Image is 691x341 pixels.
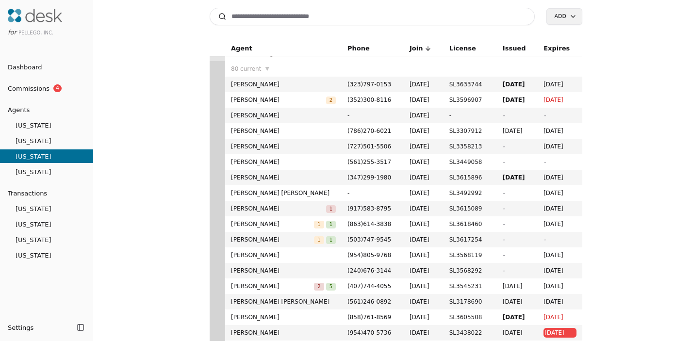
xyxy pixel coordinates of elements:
[410,157,438,167] span: [DATE]
[543,312,576,322] span: [DATE]
[503,236,505,243] span: -
[449,235,491,244] span: SL3617254
[326,281,336,291] button: 5
[410,111,438,120] span: [DATE]
[449,188,491,198] span: SL3492992
[326,97,336,104] span: 2
[543,80,576,89] span: [DATE]
[4,320,74,335] button: Settings
[231,266,336,276] span: [PERSON_NAME]
[503,126,532,136] span: [DATE]
[543,43,570,54] span: Expires
[410,297,438,307] span: [DATE]
[347,221,391,227] span: ( 863 ) 614 - 3838
[410,235,438,244] span: [DATE]
[503,252,505,259] span: -
[503,312,532,322] span: [DATE]
[543,159,545,165] span: -
[326,221,336,228] span: 1
[543,204,576,213] span: [DATE]
[347,267,391,274] span: ( 240 ) 676 - 3144
[326,219,336,229] button: 1
[326,236,336,244] span: 1
[503,221,505,227] span: -
[449,111,491,120] span: -
[410,266,438,276] span: [DATE]
[449,126,491,136] span: SL3307912
[503,43,526,54] span: Issued
[347,97,391,103] span: ( 352 ) 300 - 8116
[347,128,391,134] span: ( 786 ) 270 - 6021
[503,143,505,150] span: -
[347,188,398,198] span: -
[543,266,576,276] span: [DATE]
[543,173,576,182] span: [DATE]
[410,281,438,291] span: [DATE]
[347,298,391,305] span: ( 561 ) 246 - 0892
[503,281,532,291] span: [DATE]
[543,126,576,136] span: [DATE]
[231,111,336,120] span: [PERSON_NAME]
[543,188,576,198] span: [DATE]
[410,250,438,260] span: [DATE]
[347,174,391,181] span: ( 347 ) 299 - 1980
[503,95,532,105] span: [DATE]
[449,312,491,322] span: SL3605508
[449,157,491,167] span: SL3449058
[410,204,438,213] span: [DATE]
[503,190,505,196] span: -
[231,64,261,74] span: 80 current
[326,95,336,105] button: 2
[326,283,336,291] span: 5
[449,173,491,182] span: SL3615896
[347,283,391,290] span: ( 407 ) 744 - 4055
[410,80,438,89] span: [DATE]
[231,80,336,89] span: [PERSON_NAME]
[231,126,336,136] span: [PERSON_NAME]
[314,219,324,229] button: 1
[231,328,336,338] span: [PERSON_NAME]
[8,323,33,333] span: Settings
[347,159,391,165] span: ( 561 ) 255 - 3517
[231,204,326,213] span: [PERSON_NAME]
[544,328,576,338] span: [DATE]
[53,84,62,92] span: 4
[231,173,336,182] span: [PERSON_NAME]
[347,43,370,54] span: Phone
[231,43,252,54] span: Agent
[543,219,576,229] span: [DATE]
[8,29,16,36] span: for
[410,173,438,182] span: [DATE]
[503,267,505,274] span: -
[503,173,532,182] span: [DATE]
[347,314,391,321] span: ( 858 ) 761 - 8569
[449,297,491,307] span: SL3178690
[503,159,505,165] span: -
[543,112,545,119] span: -
[347,252,391,259] span: ( 954 ) 805 - 9768
[231,95,326,105] span: [PERSON_NAME]
[410,328,438,338] span: [DATE]
[314,236,324,244] span: 1
[410,43,423,54] span: Join
[410,142,438,151] span: [DATE]
[449,95,491,105] span: SL3596907
[326,205,336,213] span: 1
[231,250,336,260] span: [PERSON_NAME]
[543,142,576,151] span: [DATE]
[503,297,532,307] span: [DATE]
[231,235,314,244] span: [PERSON_NAME]
[410,312,438,322] span: [DATE]
[449,219,491,229] span: SL3618460
[449,204,491,213] span: SL3615089
[543,95,576,105] span: [DATE]
[8,9,62,22] img: Desk
[314,281,324,291] button: 2
[347,329,391,336] span: ( 954 ) 470 - 5736
[347,205,391,212] span: ( 917 ) 583 - 8795
[449,328,491,338] span: SL3438022
[347,143,391,150] span: ( 727 ) 501 - 5506
[231,157,336,167] span: [PERSON_NAME]
[410,126,438,136] span: [DATE]
[314,283,324,291] span: 2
